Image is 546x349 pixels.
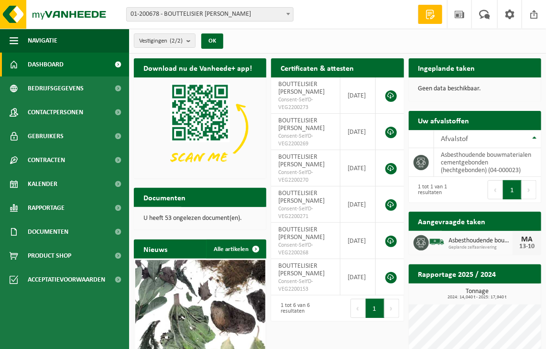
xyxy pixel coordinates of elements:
span: BOUTTELISIER [PERSON_NAME] [278,117,325,132]
span: Documenten [28,220,68,244]
p: Geen data beschikbaar. [418,86,532,92]
count: (2/2) [170,38,183,44]
button: Next [384,299,399,318]
span: Contracten [28,148,65,172]
button: Vestigingen(2/2) [134,33,196,48]
td: [DATE] [340,77,375,114]
span: BOUTTELISIER [PERSON_NAME] [278,190,325,205]
span: Afvalstof [441,135,469,143]
span: Asbesthoudende bouwmaterialen cementgebonden (hechtgebonden) [449,237,513,245]
span: Navigatie [28,29,57,53]
h2: Rapportage 2025 / 2024 [409,264,506,283]
span: BOUTTELISIER [PERSON_NAME] [278,226,325,241]
td: [DATE] [340,150,375,186]
button: 1 [366,299,384,318]
img: BL-SO-LV [429,234,445,250]
span: Consent-SelfD-VEG2200273 [278,96,333,111]
h2: Aangevraagde taken [409,212,495,230]
span: Vestigingen [139,34,183,48]
h2: Download nu de Vanheede+ app! [134,58,262,77]
span: BOUTTELISIER [PERSON_NAME] [278,81,325,96]
span: Consent-SelfD-VEG2200271 [278,205,333,220]
p: U heeft 53 ongelezen document(en). [143,215,257,222]
button: OK [201,33,223,49]
span: 01-200678 - BOUTTELISIER HENK - DIKSMUIDE [126,7,294,22]
span: 01-200678 - BOUTTELISIER HENK - DIKSMUIDE [127,8,293,21]
span: Rapportage [28,196,65,220]
span: Consent-SelfD-VEG2200153 [278,278,333,293]
span: Kalender [28,172,57,196]
div: 1 tot 1 van 1 resultaten [414,179,470,200]
img: Download de VHEPlus App [134,77,266,177]
div: 13-10 [517,243,536,250]
div: 1 tot 6 van 6 resultaten [276,298,333,319]
h3: Tonnage [414,288,541,300]
span: Dashboard [28,53,64,76]
td: [DATE] [340,259,375,295]
span: Product Shop [28,244,71,268]
span: Acceptatievoorwaarden [28,268,105,292]
button: Next [522,180,536,199]
span: Consent-SelfD-VEG2200268 [278,241,333,257]
td: [DATE] [340,114,375,150]
div: MA [517,236,536,243]
button: Previous [488,180,503,199]
a: Alle artikelen [206,240,265,259]
h2: Certificaten & attesten [271,58,363,77]
span: Geplande zelfaanlevering [449,245,513,251]
span: Contactpersonen [28,100,83,124]
span: BOUTTELISIER [PERSON_NAME] [278,262,325,277]
span: BOUTTELISIER [PERSON_NAME] [278,153,325,168]
span: Consent-SelfD-VEG2200270 [278,169,333,184]
button: 1 [503,180,522,199]
a: Bekijk rapportage [470,283,540,302]
h2: Documenten [134,188,195,207]
span: 2024: 14,040 t - 2025: 17,940 t [414,295,541,300]
td: asbesthoudende bouwmaterialen cementgebonden (hechtgebonden) (04-000023) [434,148,541,177]
h2: Nieuws [134,240,177,258]
span: Bedrijfsgegevens [28,76,84,100]
td: [DATE] [340,186,375,223]
button: Previous [350,299,366,318]
td: [DATE] [340,223,375,259]
h2: Ingeplande taken [409,58,485,77]
h2: Uw afvalstoffen [409,111,479,130]
span: Gebruikers [28,124,64,148]
span: Consent-SelfD-VEG2200269 [278,132,333,148]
